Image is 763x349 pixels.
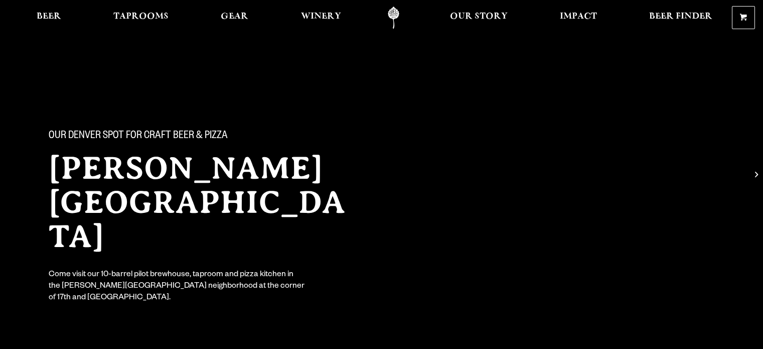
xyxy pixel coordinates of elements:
span: Beer Finder [649,13,712,21]
span: Winery [301,13,341,21]
div: Come visit our 10-barrel pilot brewhouse, taproom and pizza kitchen in the [PERSON_NAME][GEOGRAPH... [49,270,306,304]
a: Odell Home [375,7,412,29]
span: Gear [221,13,248,21]
a: Beer Finder [643,7,719,29]
a: Gear [214,7,255,29]
a: Impact [553,7,603,29]
span: Impact [560,13,597,21]
a: Beer [30,7,68,29]
span: Our Story [450,13,508,21]
h2: [PERSON_NAME][GEOGRAPHIC_DATA] [49,151,362,254]
a: Taprooms [107,7,175,29]
span: Our Denver spot for craft beer & pizza [49,130,228,143]
span: Beer [37,13,61,21]
span: Taprooms [113,13,169,21]
a: Winery [294,7,348,29]
a: Our Story [443,7,514,29]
